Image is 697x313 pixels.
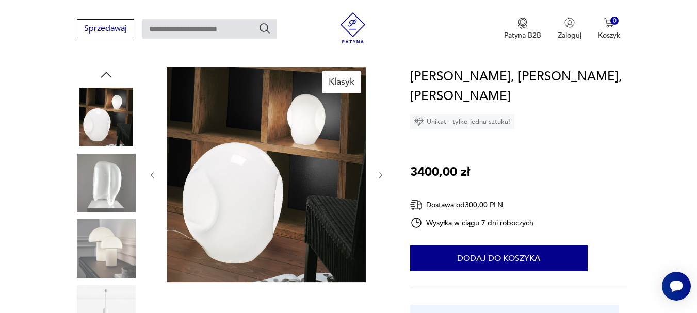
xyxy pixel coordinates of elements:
button: Sprzedawaj [77,19,134,38]
div: Klasyk [322,71,361,93]
div: 0 [610,17,619,25]
button: Patyna B2B [504,18,541,40]
img: Ikonka użytkownika [564,18,575,28]
div: Wysyłka w ciągu 7 dni roboczych [410,217,534,229]
img: Ikona dostawy [410,199,423,211]
div: Unikat - tylko jedna sztuka! [410,114,514,129]
h1: [PERSON_NAME], [PERSON_NAME], [PERSON_NAME] [410,67,628,106]
p: Koszyk [598,30,620,40]
button: Szukaj [258,22,271,35]
img: Ikona koszyka [604,18,614,28]
img: Ikona diamentu [414,117,424,126]
iframe: Smartsupp widget button [662,272,691,301]
p: Patyna B2B [504,30,541,40]
p: 3400,00 zł [410,162,470,182]
img: Zdjęcie produktu Lampy, Luciano Vistosi, szkło Murano [77,88,136,146]
button: Dodaj do koszyka [410,245,588,271]
p: Zaloguj [558,30,581,40]
img: Zdjęcie produktu Lampy, Luciano Vistosi, szkło Murano [77,154,136,212]
div: Dostawa od 300,00 PLN [410,199,534,211]
a: Ikona medaluPatyna B2B [504,18,541,40]
img: Zdjęcie produktu Lampy, Luciano Vistosi, szkło Murano [77,219,136,278]
img: Ikona medalu [517,18,528,29]
a: Sprzedawaj [77,26,134,33]
button: 0Koszyk [598,18,620,40]
img: Zdjęcie produktu Lampy, Luciano Vistosi, szkło Murano [167,67,366,282]
img: Patyna - sklep z meblami i dekoracjami vintage [337,12,368,43]
button: Zaloguj [558,18,581,40]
